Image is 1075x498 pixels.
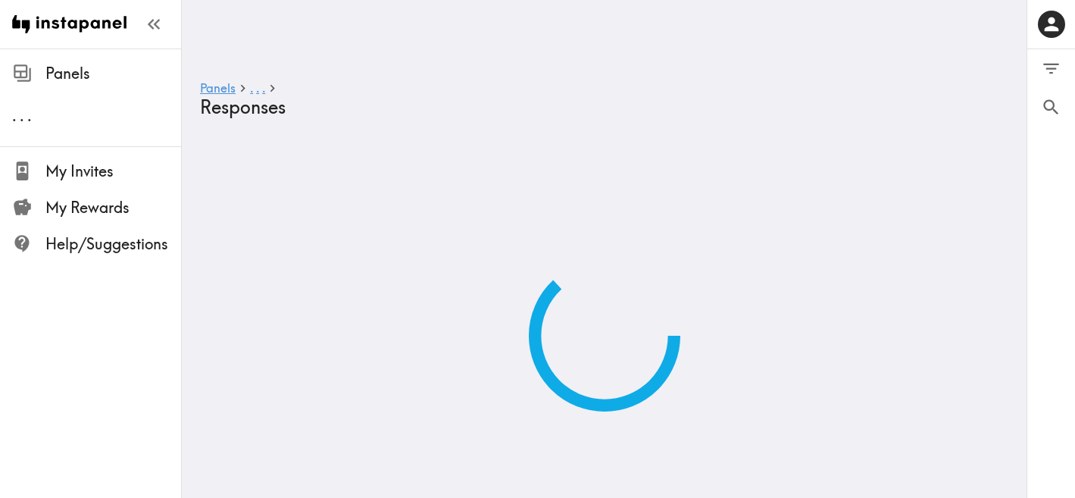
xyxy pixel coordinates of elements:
span: . [250,80,253,96]
span: My Rewards [45,197,181,218]
span: . [262,80,265,96]
a: ... [250,82,265,96]
span: Filter Responses [1041,58,1061,79]
span: Panels [45,63,181,84]
span: Search [1041,97,1061,117]
span: . [256,80,259,96]
a: Panels [200,82,236,96]
button: Filter Responses [1027,49,1075,88]
span: . [20,106,24,125]
button: Search [1027,88,1075,127]
span: Help/Suggestions [45,233,181,255]
span: . [12,106,17,125]
h4: Responses [200,96,996,118]
span: My Invites [45,161,181,182]
span: . [27,106,32,125]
